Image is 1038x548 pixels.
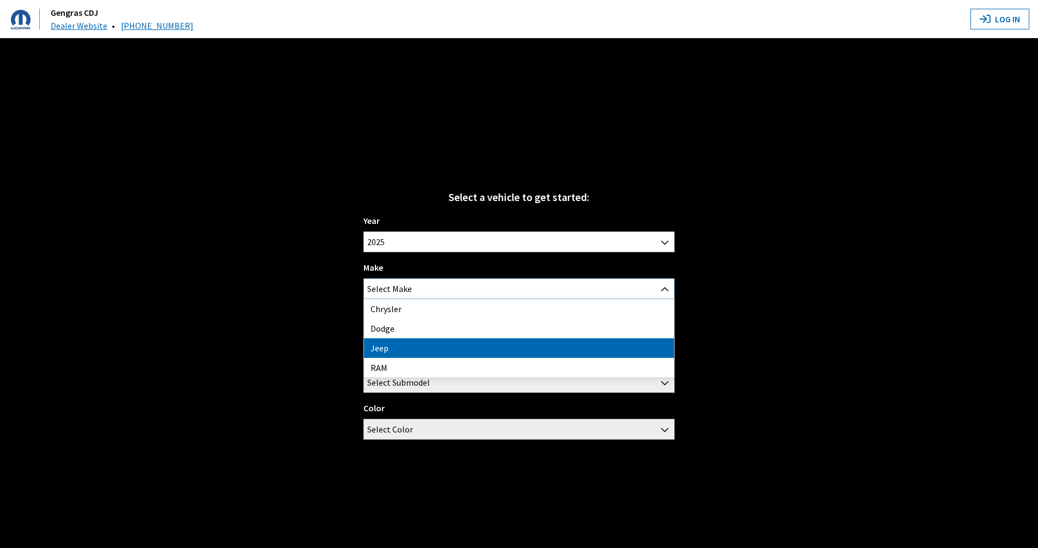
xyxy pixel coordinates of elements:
[363,419,675,440] span: Select Color
[363,278,675,299] span: Select Make
[363,214,380,227] label: Year
[11,10,31,29] img: Dashboard
[51,20,107,31] a: Dealer Website
[367,373,430,392] span: Select Submodel
[11,9,48,29] a: Gengras CDJ logo
[363,401,385,415] label: Color
[51,7,98,18] a: Gengras CDJ
[970,9,1029,29] button: Log In
[364,232,674,252] span: 2025
[112,20,115,31] span: •
[364,338,674,358] li: Jeep
[367,419,413,439] span: Select Color
[364,373,674,392] span: Select Submodel
[363,189,675,205] div: Select a vehicle to get started:
[364,319,674,338] li: Dodge
[364,419,674,439] span: Select Color
[367,279,412,299] span: Select Make
[364,279,674,299] span: Select Make
[364,299,674,319] li: Chrysler
[363,261,383,274] label: Make
[363,372,675,393] span: Select Submodel
[364,358,674,377] li: RAM
[363,232,675,252] span: 2025
[121,20,193,31] a: [PHONE_NUMBER]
